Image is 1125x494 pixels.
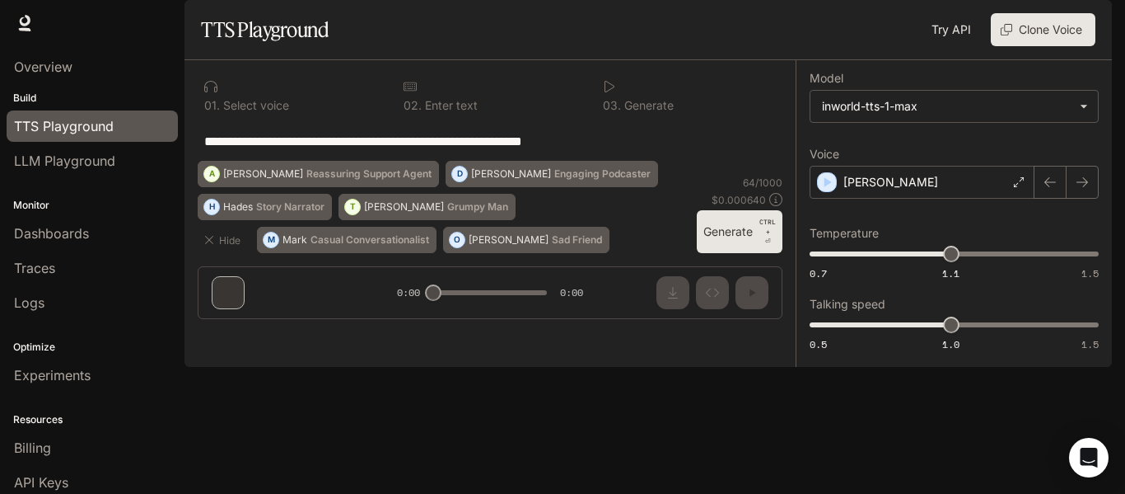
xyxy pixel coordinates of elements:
p: Engaging Podcaster [554,169,651,179]
button: Clone Voice [991,13,1095,46]
button: T[PERSON_NAME]Grumpy Man [338,194,516,220]
button: O[PERSON_NAME]Sad Friend [443,227,609,253]
p: [PERSON_NAME] [469,235,548,245]
p: Story Narrator [256,202,324,212]
p: Casual Conversationalist [310,235,429,245]
button: Hide [198,227,250,253]
div: T [345,194,360,220]
h1: TTS Playground [201,13,329,46]
p: Generate [621,100,674,111]
p: Mark [282,235,307,245]
p: Select voice [220,100,289,111]
p: [PERSON_NAME] [364,202,444,212]
div: inworld-tts-1-max [810,91,1098,122]
p: 0 1 . [204,100,220,111]
p: Sad Friend [552,235,602,245]
div: A [204,161,219,187]
span: 1.0 [942,337,959,351]
p: 0 3 . [603,100,621,111]
span: 1.5 [1081,337,1099,351]
p: Model [810,73,843,84]
p: [PERSON_NAME] [843,174,938,191]
p: Temperature [810,228,879,239]
span: 0.7 [810,266,827,280]
p: 64 / 1000 [743,176,782,190]
p: Enter text [422,100,478,111]
span: 0.5 [810,337,827,351]
p: CTRL + [759,217,776,237]
div: Open Intercom Messenger [1069,438,1109,478]
span: 1.1 [942,266,959,280]
span: 1.5 [1081,266,1099,280]
div: D [452,161,467,187]
p: Grumpy Man [447,202,508,212]
p: 0 2 . [404,100,422,111]
div: inworld-tts-1-max [822,98,1071,115]
button: HHadesStory Narrator [198,194,332,220]
p: Talking speed [810,299,885,310]
a: Try API [925,13,978,46]
button: MMarkCasual Conversationalist [257,227,436,253]
div: H [204,194,219,220]
button: GenerateCTRL +⏎ [697,210,782,253]
p: [PERSON_NAME] [223,169,303,179]
p: Hades [223,202,253,212]
p: ⏎ [759,217,776,247]
button: D[PERSON_NAME]Engaging Podcaster [446,161,658,187]
p: $ 0.000640 [712,193,766,207]
button: A[PERSON_NAME]Reassuring Support Agent [198,161,439,187]
div: O [450,227,464,253]
p: [PERSON_NAME] [471,169,551,179]
div: M [264,227,278,253]
p: Reassuring Support Agent [306,169,432,179]
p: Voice [810,148,839,160]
